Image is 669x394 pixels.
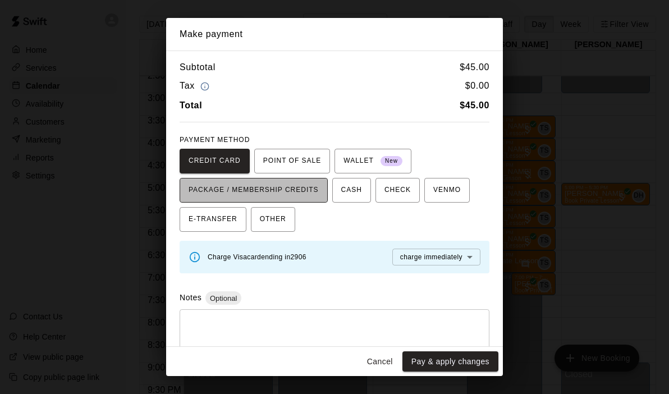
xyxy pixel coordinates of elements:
[332,178,371,203] button: CASH
[180,207,246,232] button: E-TRANSFER
[189,181,319,199] span: PACKAGE / MEMBERSHIP CREDITS
[180,178,328,203] button: PACKAGE / MEMBERSHIP CREDITS
[460,100,489,110] b: $ 45.00
[180,136,250,144] span: PAYMENT METHOD
[166,18,503,51] h2: Make payment
[260,210,286,228] span: OTHER
[180,100,202,110] b: Total
[362,351,398,372] button: Cancel
[251,207,295,232] button: OTHER
[208,253,306,261] span: Charge Visa card ending in 2906
[254,149,330,173] button: POINT OF SALE
[180,149,250,173] button: CREDIT CARD
[381,154,402,169] span: New
[424,178,470,203] button: VENMO
[343,152,402,170] span: WALLET
[460,60,489,75] h6: $ 45.00
[384,181,411,199] span: CHECK
[341,181,362,199] span: CASH
[180,293,201,302] label: Notes
[402,351,498,372] button: Pay & apply changes
[433,181,461,199] span: VENMO
[180,79,212,94] h6: Tax
[189,210,237,228] span: E-TRANSFER
[205,294,241,303] span: Optional
[180,60,216,75] h6: Subtotal
[375,178,420,203] button: CHECK
[400,253,462,261] span: charge immediately
[465,79,489,94] h6: $ 0.00
[334,149,411,173] button: WALLET New
[189,152,241,170] span: CREDIT CARD
[263,152,321,170] span: POINT OF SALE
